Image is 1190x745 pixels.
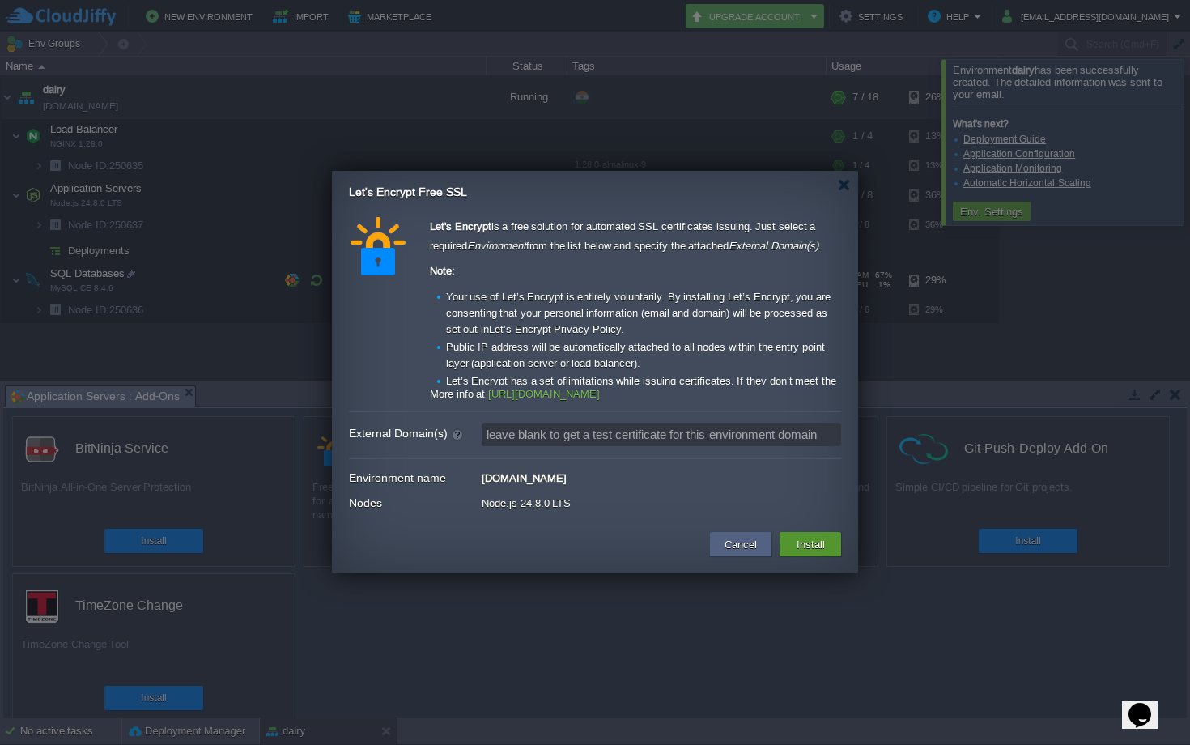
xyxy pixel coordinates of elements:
a: limitations while issuing certificates [566,375,731,387]
li: Your use of Let’s Encrypt is entirely voluntarily. By installing Let’s Encrypt, you are consentin... [436,289,841,338]
li: Public IP address will be automatically attached to all nodes within the entry point layer (appli... [436,339,841,372]
p: is a free solution for automated SSL certificates issuing. Just select a required from the list b... [430,217,836,256]
a: [URL][DOMAIN_NAME] [488,388,600,400]
strong: Let's Encrypt [430,220,491,232]
button: Cancel [720,534,762,554]
li: Let’s Encrypt has a set of . If they don’t meet the requirements of your project, please consider... [436,373,841,422]
span: More info at [430,388,485,400]
label: External Domain(s) [349,423,480,445]
em: External Domain(s) [729,240,818,252]
label: Nodes [349,492,480,514]
label: Environment name [349,467,480,489]
div: Node.js 24.8.0 LTS [482,492,841,509]
span: Let's Encrypt Free SSL [349,185,467,198]
strong: Note: [430,265,455,277]
iframe: chat widget [1122,680,1174,729]
button: Install [792,534,830,554]
em: Environment [467,240,526,252]
img: letsencrypt.png [349,217,407,275]
div: [DOMAIN_NAME] [482,467,841,484]
a: Let’s Encrypt Privacy Policy [489,323,621,335]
